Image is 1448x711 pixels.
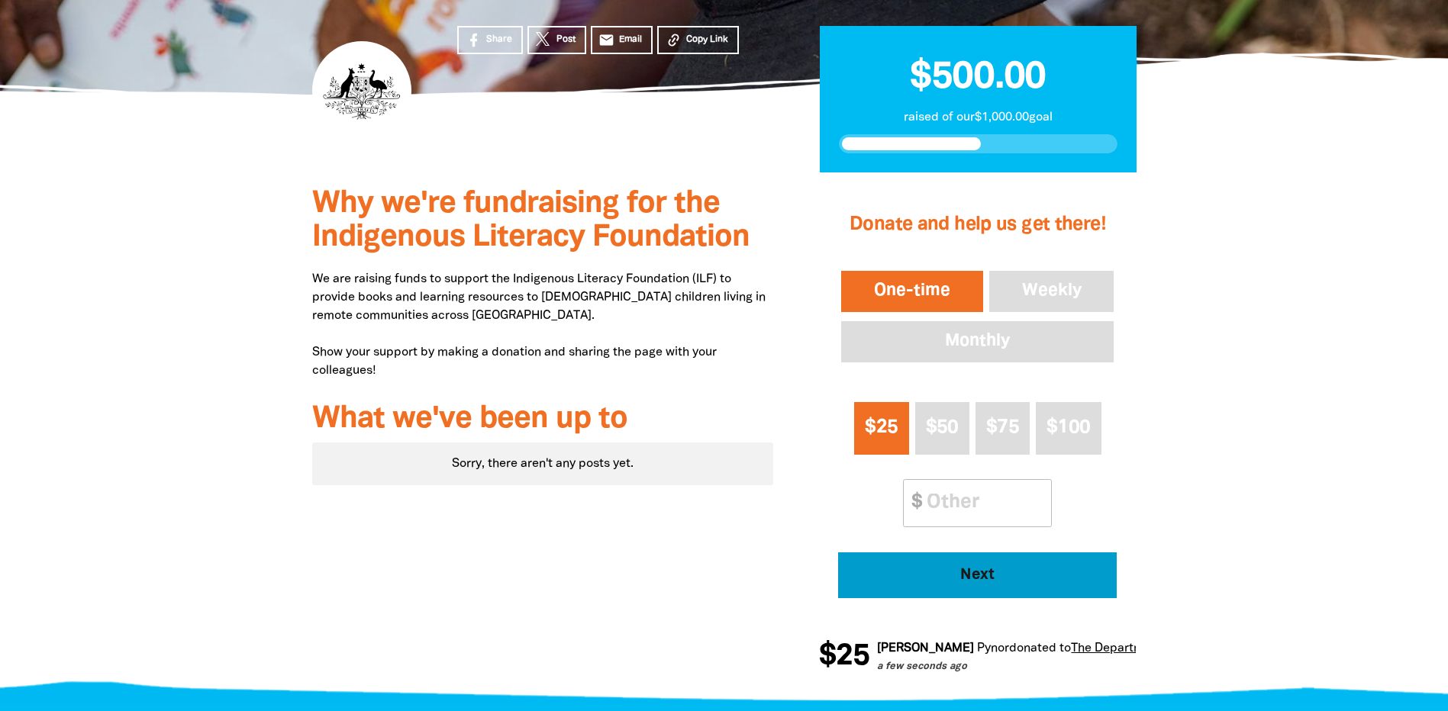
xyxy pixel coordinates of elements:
[865,419,898,436] span: $25
[556,33,576,47] span: Post
[839,108,1117,127] p: raised of our $1,000.00 goal
[657,26,739,54] button: Copy Link
[312,190,750,252] span: Why we're fundraising for the Indigenous Literacy Foundation
[838,195,1117,256] h2: Donate and help us get there!
[792,642,843,672] span: $25
[686,33,728,47] span: Copy Link
[904,480,922,526] span: $
[926,419,959,436] span: $50
[854,402,908,455] button: $25
[312,442,774,485] div: Paginated content
[850,660,1417,675] p: a few seconds ago
[986,268,1117,315] button: Weekly
[986,419,1019,436] span: $75
[819,632,1136,681] div: Donation stream
[1036,402,1101,455] button: $100
[910,60,1046,95] span: $500.00
[915,402,969,455] button: $50
[486,33,512,47] span: Share
[312,403,774,436] h3: What we've been up to
[838,552,1117,598] button: Pay with Credit Card
[976,402,1030,455] button: $75
[527,26,586,54] a: Post
[312,270,774,380] p: We are raising funds to support the Indigenous Literacy Foundation (ILF) to provide books and lea...
[850,643,947,654] em: [PERSON_NAME]
[982,643,1044,654] span: donated to
[1046,419,1090,436] span: $100
[1044,643,1417,654] a: The Department of the Prime Minister and Cabinet | Mara Network
[598,32,614,48] i: email
[591,26,653,54] a: emailEmail
[312,442,774,485] div: Sorry, there aren't any posts yet.
[838,268,986,315] button: One-time
[916,480,1051,526] input: Other
[457,26,523,54] a: Share
[838,318,1117,365] button: Monthly
[859,568,1096,583] span: Next
[950,643,982,654] em: Pynor
[619,33,642,47] span: Email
